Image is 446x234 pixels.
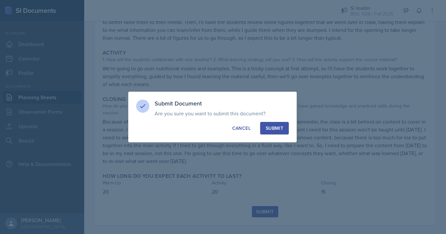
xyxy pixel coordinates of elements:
[266,125,283,131] div: Submit
[227,122,256,134] button: Cancel
[260,122,289,134] button: Submit
[155,100,289,107] h3: Submit Document
[232,125,251,131] div: Cancel
[155,110,289,117] p: Are you sure you want to submit this document?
